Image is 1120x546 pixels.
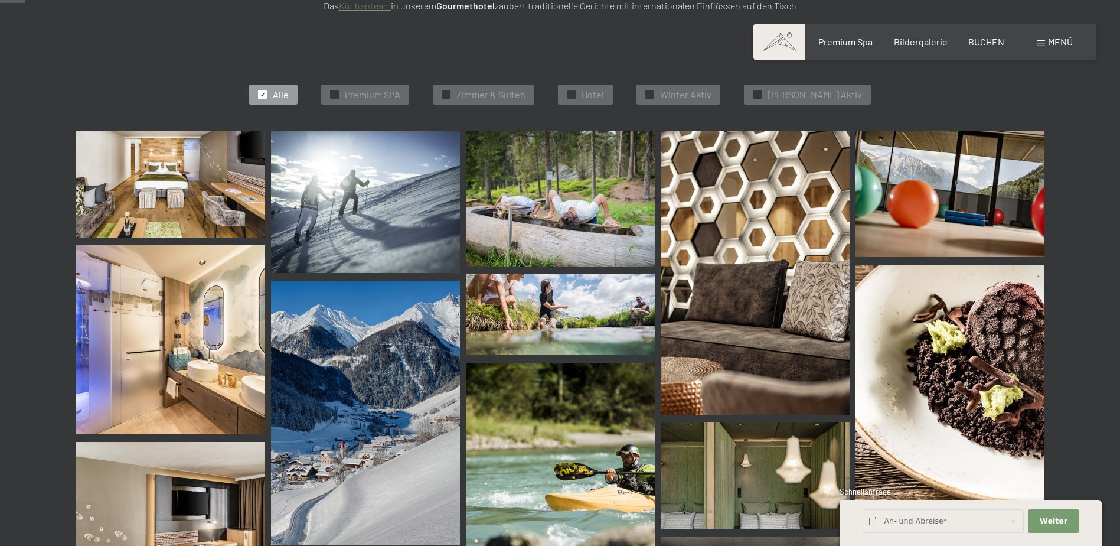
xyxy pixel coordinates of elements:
img: Bildergalerie [855,265,1044,529]
img: Bildergalerie [271,281,460,545]
span: Zimmer & Suiten [456,88,525,101]
img: Bildergalerie [466,274,655,355]
img: Bildergalerie [466,131,655,266]
img: Wellnesshotels - Ruheräume - Lounge - Entspannung [661,422,850,529]
img: Bildergalerie [271,131,460,273]
span: [PERSON_NAME] Aktiv [768,88,862,101]
span: ✓ [755,90,760,99]
a: BUCHEN [968,36,1004,47]
img: Wellnesshotels - Fitness - Sport - Gymnastik [855,131,1044,257]
span: Hotel [582,88,604,101]
span: ✓ [569,90,574,99]
button: Weiter [1028,509,1079,534]
img: Bildergalerie [661,131,850,415]
span: Alle [273,88,289,101]
span: Weiter [1040,516,1067,526]
span: ✓ [260,90,265,99]
span: Premium SPA [345,88,400,101]
a: Bildergalerie [894,36,948,47]
span: Winter Aktiv [660,88,711,101]
span: ✓ [332,90,337,99]
span: Schnellanfrage [840,487,891,496]
span: ✓ [648,90,652,99]
span: Menü [1048,36,1073,47]
img: Bildergalerie [76,131,265,238]
span: ✓ [444,90,449,99]
a: Premium Spa [818,36,873,47]
img: Bildergalerie [76,245,265,434]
